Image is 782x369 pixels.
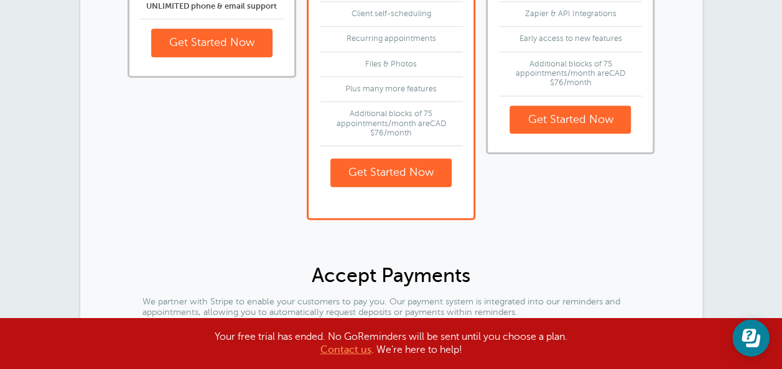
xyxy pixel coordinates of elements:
li: Zapier & API Integrations [499,9,642,27]
li: Client self-scheduling [320,9,463,27]
a: Contact us [320,344,371,355]
a: Get Started Now [151,29,272,57]
span: CAD $76/month [549,69,625,87]
span: CAD $76/month [370,119,446,137]
li: Files & Photos [320,60,463,77]
li: Recurring appointments [320,34,463,52]
b: UNLIMITED phone & email support [146,1,277,11]
h2: Accept Payments [158,263,625,287]
li: Early access to new features [499,34,642,52]
li: Additional blocks of 75 appointments/month are [320,109,463,146]
li: Plus many more features [320,84,463,102]
div: Your free trial has ended. No GoReminders will be sent until you choose a plan. . We're here to h... [80,330,702,357]
li: Additional blocks of 75 appointments/month are [499,60,642,96]
a: Get Started Now [510,106,631,134]
p: We partner with Stripe to enable your customers to pay you. Our payment system is integrated into... [142,296,640,318]
iframe: Resource center [732,319,770,357]
a: Get Started Now [330,158,452,187]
